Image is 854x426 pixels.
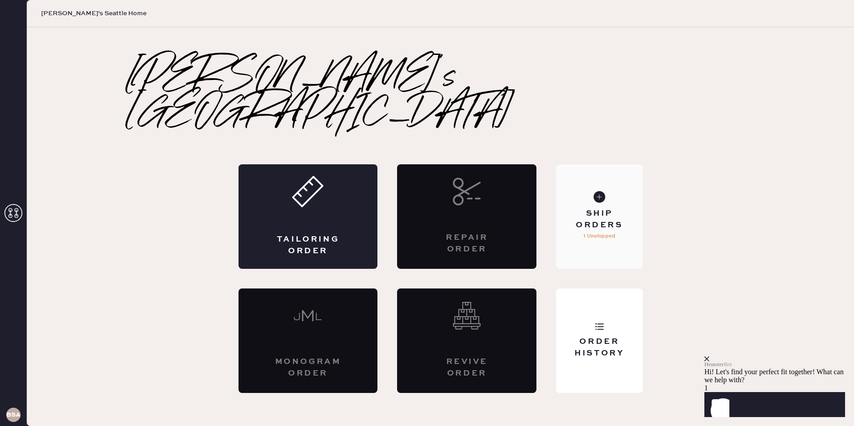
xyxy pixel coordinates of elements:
[563,208,635,230] div: Ship Orders
[274,234,342,256] div: Tailoring Order
[583,231,615,242] p: 1 Unshipped
[129,61,752,132] h2: [PERSON_NAME]'s [GEOGRAPHIC_DATA]
[6,412,21,418] h3: BSA
[704,302,852,424] iframe: Front Chat
[433,232,501,255] div: Repair Order
[563,336,635,359] div: Order History
[239,288,378,393] div: Interested? Contact us at care@hemster.co
[433,356,501,379] div: Revive order
[397,164,536,269] div: Interested? Contact us at care@hemster.co
[41,9,147,18] span: [PERSON_NAME]'s Seattle Home
[397,288,536,393] div: Interested? Contact us at care@hemster.co
[274,356,342,379] div: Monogram Order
